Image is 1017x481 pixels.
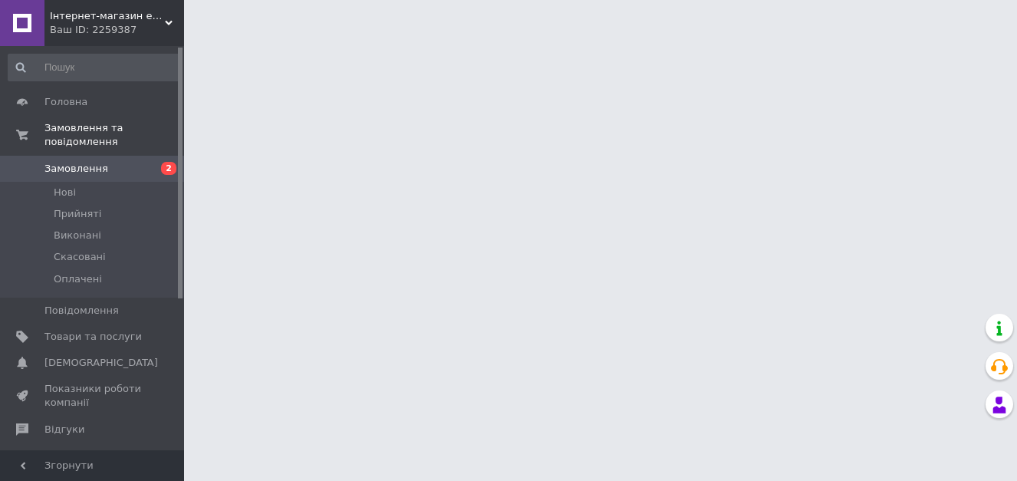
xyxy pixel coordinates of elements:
span: Виконані [54,229,101,242]
span: 2 [161,162,176,175]
span: Скасовані [54,250,106,264]
span: Відгуки [44,423,84,437]
span: Показники роботи компанії [44,382,142,410]
span: Нові [54,186,76,199]
span: Повідомлення [44,304,119,318]
span: Товари та послуги [44,330,142,344]
span: Інтернет-магазин electroinstrument-gretmarket [50,9,165,23]
span: Замовлення [44,162,108,176]
span: [DEMOGRAPHIC_DATA] [44,356,158,370]
span: Покупці [44,449,86,463]
span: Оплачені [54,272,102,286]
div: Ваш ID: 2259387 [50,23,184,37]
span: Головна [44,95,87,109]
span: Замовлення та повідомлення [44,121,184,149]
input: Пошук [8,54,181,81]
span: Прийняті [54,207,101,221]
